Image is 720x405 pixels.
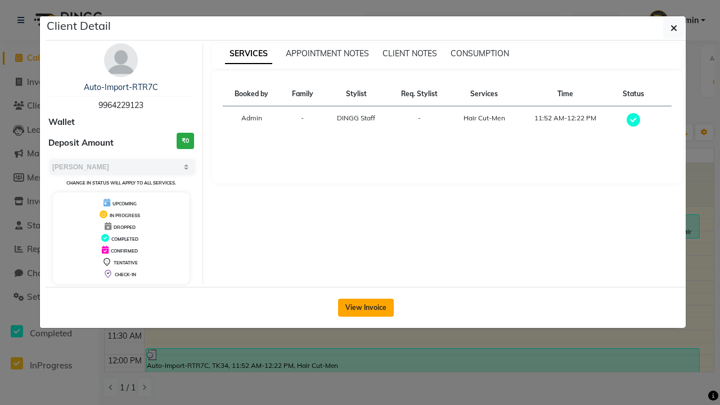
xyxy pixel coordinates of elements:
span: IN PROGRESS [110,213,140,218]
span: 9964229123 [98,100,143,110]
span: CLIENT NOTES [382,48,437,58]
td: - [388,106,450,135]
span: APPOINTMENT NOTES [286,48,369,58]
th: Req. Stylist [388,82,450,106]
a: Auto-Import-RTR7C [84,82,158,92]
span: DINGG Staff [337,114,375,122]
span: UPCOMING [112,201,137,206]
th: Services [450,82,518,106]
th: Booked by [223,82,281,106]
th: Time [519,82,612,106]
span: CONFIRMED [111,248,138,254]
span: TENTATIVE [114,260,138,265]
td: 11:52 AM-12:22 PM [519,106,612,135]
button: View Invoice [338,299,394,317]
th: Family [281,82,324,106]
small: Change in status will apply to all services. [66,180,176,186]
h3: ₹0 [177,133,194,149]
h5: Client Detail [47,17,111,34]
td: Admin [223,106,281,135]
td: - [281,106,324,135]
div: Hair Cut-Men [457,113,511,123]
span: CHECK-IN [115,272,136,277]
span: Wallet [48,116,75,129]
th: Status [611,82,655,106]
span: Deposit Amount [48,137,114,150]
span: DROPPED [114,224,136,230]
th: Stylist [324,82,388,106]
span: COMPLETED [111,236,138,242]
img: avatar [104,43,138,77]
span: CONSUMPTION [451,48,509,58]
span: SERVICES [225,44,272,64]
